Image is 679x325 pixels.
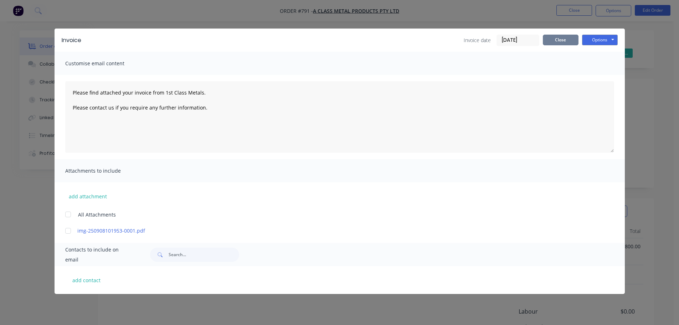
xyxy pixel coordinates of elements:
[62,36,81,45] div: Invoice
[65,166,144,176] span: Attachments to include
[543,35,578,45] button: Close
[65,59,144,68] span: Customise email content
[65,245,133,265] span: Contacts to include on email
[65,191,110,202] button: add attachment
[169,248,239,262] input: Search...
[78,211,116,218] span: All Attachments
[65,81,614,153] textarea: Please find attached your invoice from 1st Class Metals. Please contact us if you require any fur...
[77,227,581,234] a: img-250908101953-0001.pdf
[464,36,491,44] span: Invoice date
[582,35,618,45] button: Options
[65,275,108,285] button: add contact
